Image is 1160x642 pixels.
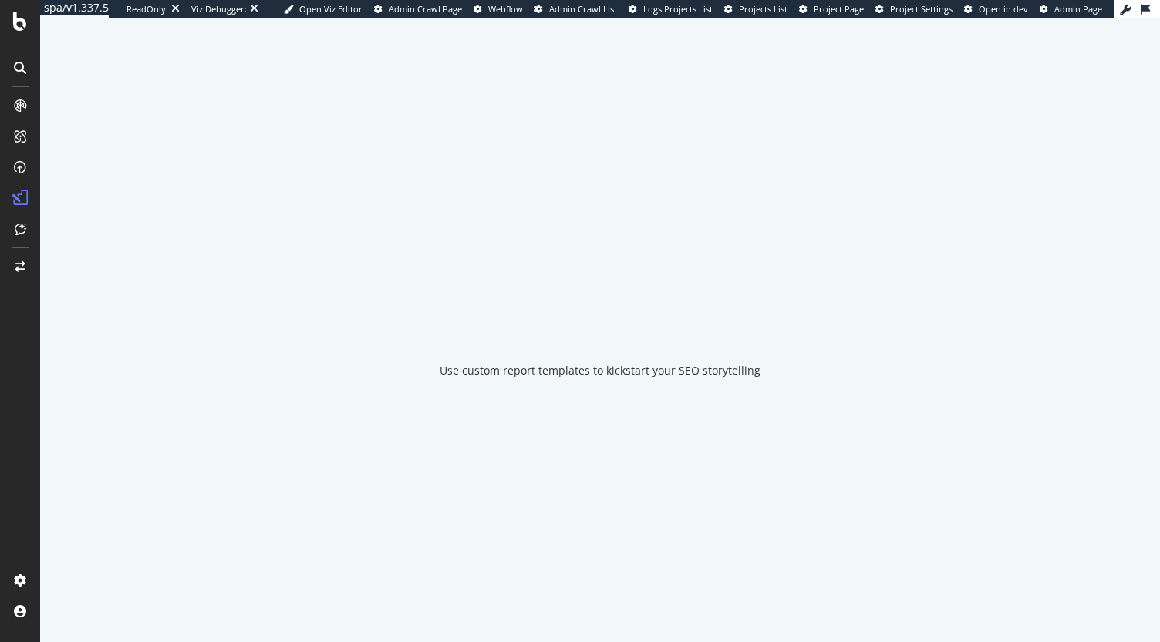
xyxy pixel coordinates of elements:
[875,3,953,15] a: Project Settings
[440,363,760,378] div: Use custom report templates to kickstart your SEO storytelling
[474,3,523,15] a: Webflow
[724,3,787,15] a: Projects List
[814,3,864,15] span: Project Page
[890,3,953,15] span: Project Settings
[799,3,864,15] a: Project Page
[191,3,247,15] div: Viz Debugger:
[389,3,462,15] span: Admin Crawl Page
[284,3,362,15] a: Open Viz Editor
[545,283,656,338] div: animation
[739,3,787,15] span: Projects List
[1054,3,1102,15] span: Admin Page
[629,3,713,15] a: Logs Projects List
[126,3,168,15] div: ReadOnly:
[964,3,1028,15] a: Open in dev
[488,3,523,15] span: Webflow
[643,3,713,15] span: Logs Projects List
[549,3,617,15] span: Admin Crawl List
[979,3,1028,15] span: Open in dev
[1040,3,1102,15] a: Admin Page
[299,3,362,15] span: Open Viz Editor
[534,3,617,15] a: Admin Crawl List
[374,3,462,15] a: Admin Crawl Page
